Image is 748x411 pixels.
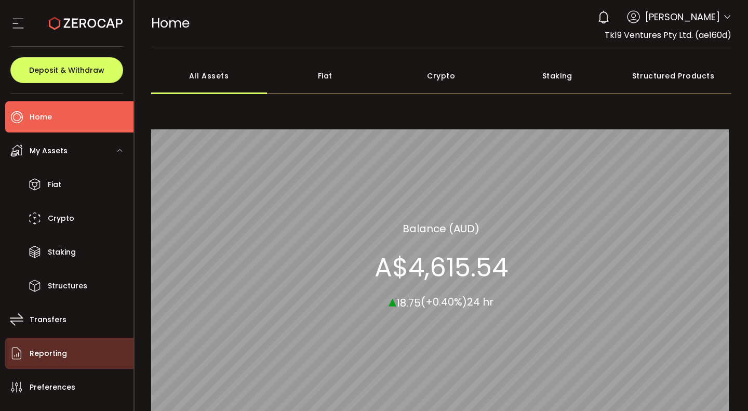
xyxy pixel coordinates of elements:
span: Preferences [30,380,75,395]
span: 18.75 [396,295,421,310]
span: [PERSON_NAME] [645,10,720,24]
span: (+0.40%) [421,295,467,309]
span: Tk19 Ventures Pty Ltd. (ae160d) [605,29,731,41]
span: Reporting [30,346,67,361]
span: Fiat [48,177,61,192]
div: Staking [499,58,616,94]
section: Balance (AUD) [403,220,479,236]
span: Crypto [48,211,74,226]
span: ▴ [389,289,396,312]
div: All Assets [151,58,268,94]
span: Staking [48,245,76,260]
span: Structures [48,279,87,294]
span: 24 hr [467,295,493,309]
span: Transfers [30,312,66,327]
iframe: Chat Widget [696,361,748,411]
span: My Assets [30,143,68,158]
div: Structured Products [616,58,732,94]
span: Deposit & Withdraw [29,67,104,74]
div: Crypto [383,58,500,94]
div: Fiat [267,58,383,94]
span: Home [30,110,52,125]
span: Home [151,14,190,32]
button: Deposit & Withdraw [10,57,123,83]
section: A$4,615.54 [375,251,508,283]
